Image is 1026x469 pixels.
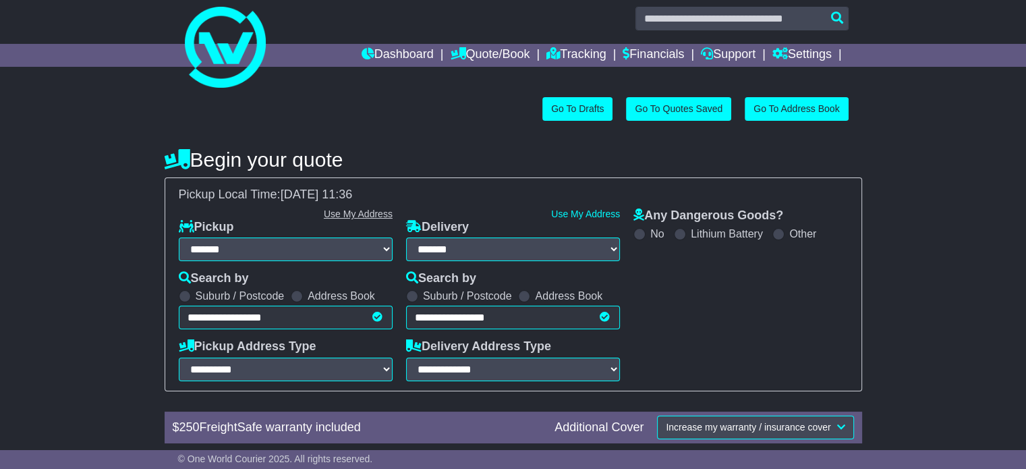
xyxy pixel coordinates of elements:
a: Quote/Book [450,44,530,67]
span: 250 [179,420,200,434]
label: Address Book [535,289,602,302]
a: Go To Drafts [542,97,612,121]
a: Go To Address Book [745,97,848,121]
a: Use My Address [551,209,620,219]
label: Pickup [179,220,234,235]
label: Suburb / Postcode [423,289,512,302]
label: Search by [179,271,249,286]
div: Additional Cover [548,420,650,435]
div: Pickup Local Time: [172,188,855,202]
label: Search by [406,271,476,286]
a: Settings [772,44,832,67]
label: Pickup Address Type [179,339,316,354]
label: Delivery [406,220,469,235]
button: Increase my warranty / insurance cover [657,416,853,439]
label: Delivery Address Type [406,339,551,354]
label: Lithium Battery [691,227,763,240]
a: Financials [623,44,684,67]
span: © One World Courier 2025. All rights reserved. [178,453,373,464]
a: Dashboard [362,44,434,67]
span: [DATE] 11:36 [281,188,353,201]
label: No [650,227,664,240]
a: Tracking [546,44,606,67]
h4: Begin your quote [165,148,862,171]
label: Suburb / Postcode [196,289,285,302]
a: Use My Address [324,209,393,219]
label: Any Dangerous Goods? [633,209,783,223]
a: Go To Quotes Saved [626,97,731,121]
a: Support [701,44,756,67]
label: Address Book [308,289,375,302]
span: Increase my warranty / insurance cover [666,422,830,433]
label: Other [789,227,816,240]
div: $ FreightSafe warranty included [166,420,548,435]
